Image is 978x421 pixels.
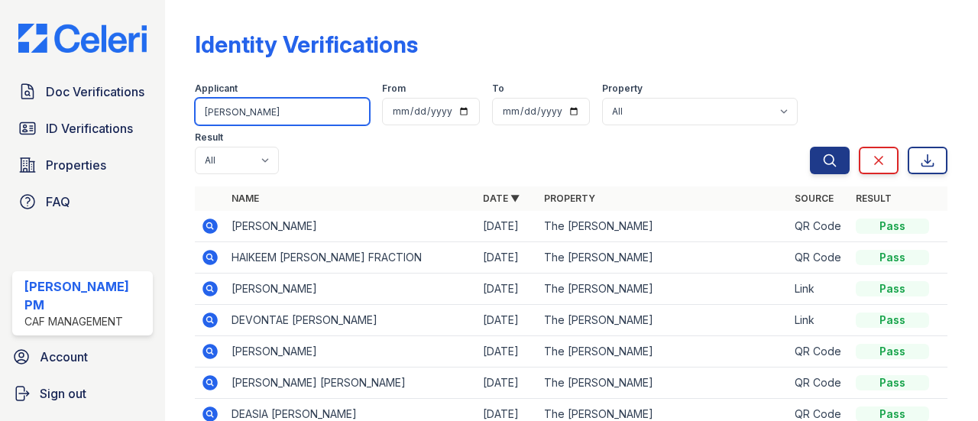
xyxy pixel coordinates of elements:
[477,336,538,368] td: [DATE]
[225,336,476,368] td: [PERSON_NAME]
[856,375,929,390] div: Pass
[477,211,538,242] td: [DATE]
[232,193,259,204] a: Name
[382,83,406,95] label: From
[12,113,153,144] a: ID Verifications
[538,305,789,336] td: The [PERSON_NAME]
[46,83,144,101] span: Doc Verifications
[40,348,88,366] span: Account
[602,83,643,95] label: Property
[477,274,538,305] td: [DATE]
[12,186,153,217] a: FAQ
[477,305,538,336] td: [DATE]
[856,193,892,204] a: Result
[538,274,789,305] td: The [PERSON_NAME]
[789,211,850,242] td: QR Code
[856,250,929,265] div: Pass
[538,242,789,274] td: The [PERSON_NAME]
[46,193,70,211] span: FAQ
[538,211,789,242] td: The [PERSON_NAME]
[789,336,850,368] td: QR Code
[795,193,834,204] a: Source
[6,342,159,372] a: Account
[538,368,789,399] td: The [PERSON_NAME]
[12,150,153,180] a: Properties
[12,76,153,107] a: Doc Verifications
[225,242,476,274] td: HAIKEEM [PERSON_NAME] FRACTION
[789,305,850,336] td: Link
[46,156,106,174] span: Properties
[225,211,476,242] td: [PERSON_NAME]
[483,193,520,204] a: Date ▼
[195,131,223,144] label: Result
[856,281,929,296] div: Pass
[225,305,476,336] td: DEVONTAE [PERSON_NAME]
[856,344,929,359] div: Pass
[195,31,418,58] div: Identity Verifications
[789,368,850,399] td: QR Code
[477,368,538,399] td: [DATE]
[195,98,370,125] input: Search by name or phone number
[538,336,789,368] td: The [PERSON_NAME]
[225,368,476,399] td: [PERSON_NAME] [PERSON_NAME]
[6,24,159,53] img: CE_Logo_Blue-a8612792a0a2168367f1c8372b55b34899dd931a85d93a1a3d3e32e68fde9ad4.png
[195,83,238,95] label: Applicant
[856,219,929,234] div: Pass
[6,378,159,409] a: Sign out
[789,242,850,274] td: QR Code
[225,274,476,305] td: [PERSON_NAME]
[856,313,929,328] div: Pass
[492,83,504,95] label: To
[24,314,147,329] div: CAF Management
[477,242,538,274] td: [DATE]
[544,193,595,204] a: Property
[24,277,147,314] div: [PERSON_NAME] PM
[46,119,133,138] span: ID Verifications
[789,274,850,305] td: Link
[40,384,86,403] span: Sign out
